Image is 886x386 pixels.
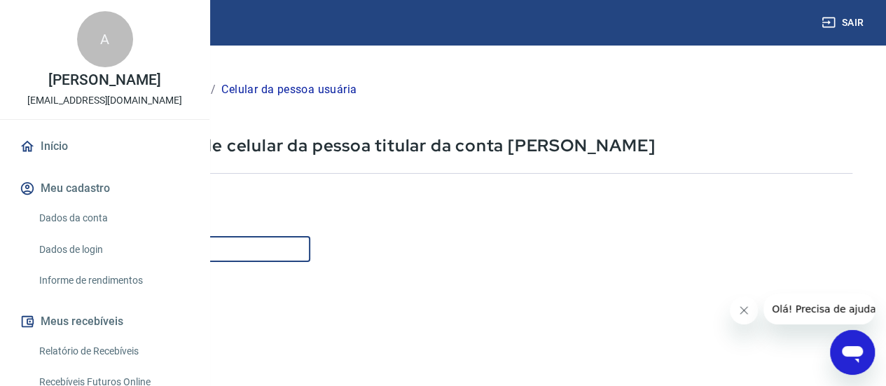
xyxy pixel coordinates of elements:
iframe: Fechar mensagem [730,296,758,324]
button: Meus recebíveis [17,306,193,337]
p: [PERSON_NAME] [48,73,160,88]
span: Olá! Precisa de ajuda? [8,10,118,21]
a: Informe de rendimentos [34,266,193,295]
a: Relatório de Recebíveis [34,337,193,366]
iframe: Mensagem da empresa [763,294,875,324]
p: Celular da pessoa usuária [221,81,357,98]
button: Sair [819,10,869,36]
a: Dados de login [34,235,193,264]
h6: Informe o número de celular com DDD [39,188,852,202]
button: Meu cadastro [17,173,193,204]
div: A [77,11,133,67]
iframe: Botão para abrir a janela de mensagens [830,330,875,375]
p: / [211,81,216,98]
p: Cadastre o número de celular da pessoa titular da conta [PERSON_NAME] [39,135,852,156]
a: Dados da conta [34,204,193,233]
a: Início [17,131,193,162]
p: [EMAIL_ADDRESS][DOMAIN_NAME] [27,93,182,108]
